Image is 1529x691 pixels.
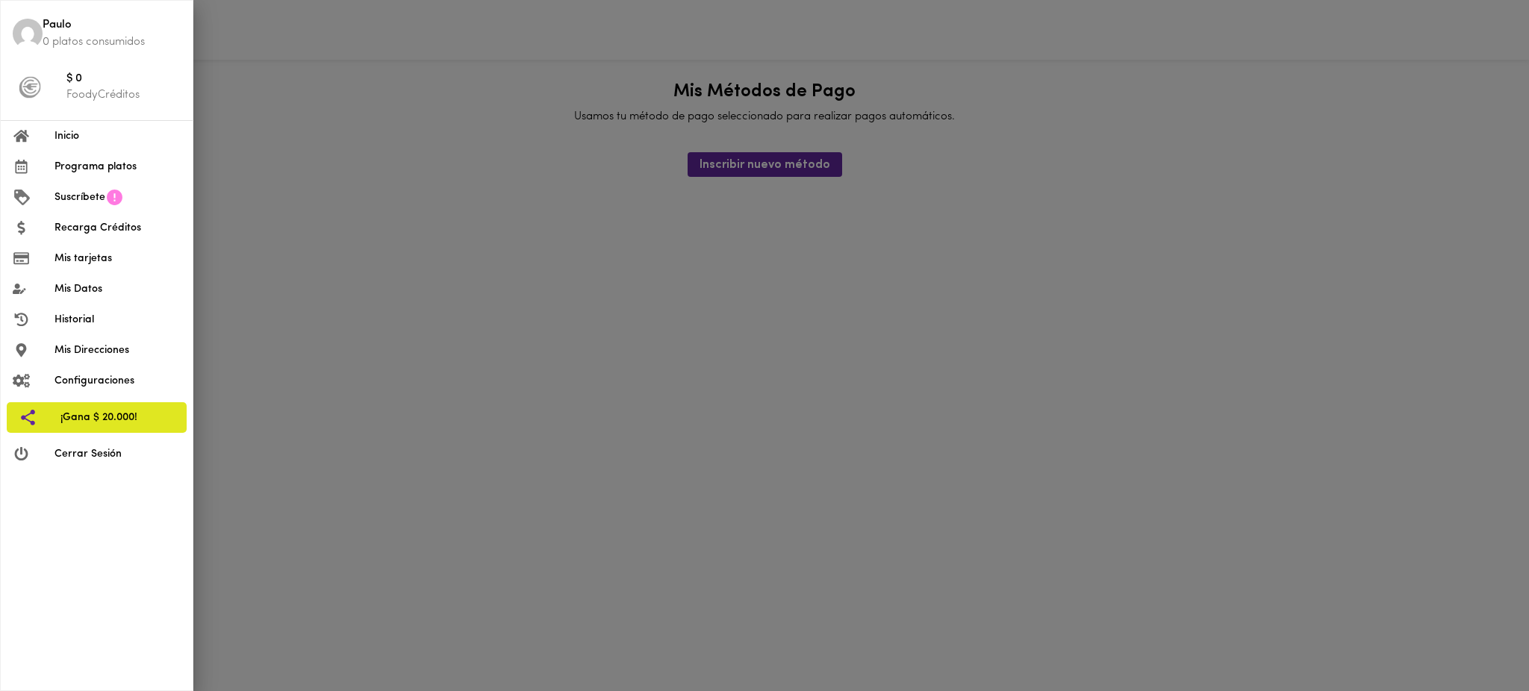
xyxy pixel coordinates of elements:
[55,220,181,236] span: Recarga Créditos
[43,17,181,34] span: Paulo
[55,251,181,266] span: Mis tarjetas
[1442,604,1514,676] iframe: Messagebird Livechat Widget
[55,373,181,389] span: Configuraciones
[55,190,105,205] span: Suscríbete
[55,446,181,462] span: Cerrar Sesión
[55,343,181,358] span: Mis Direcciones
[66,71,181,88] span: $ 0
[66,87,181,103] p: FoodyCréditos
[60,410,175,425] span: ¡Gana $ 20.000!
[43,34,181,50] p: 0 platos consumidos
[55,159,181,175] span: Programa platos
[55,312,181,328] span: Historial
[55,128,181,144] span: Inicio
[19,76,41,99] img: foody-creditos-black.png
[55,281,181,297] span: Mis Datos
